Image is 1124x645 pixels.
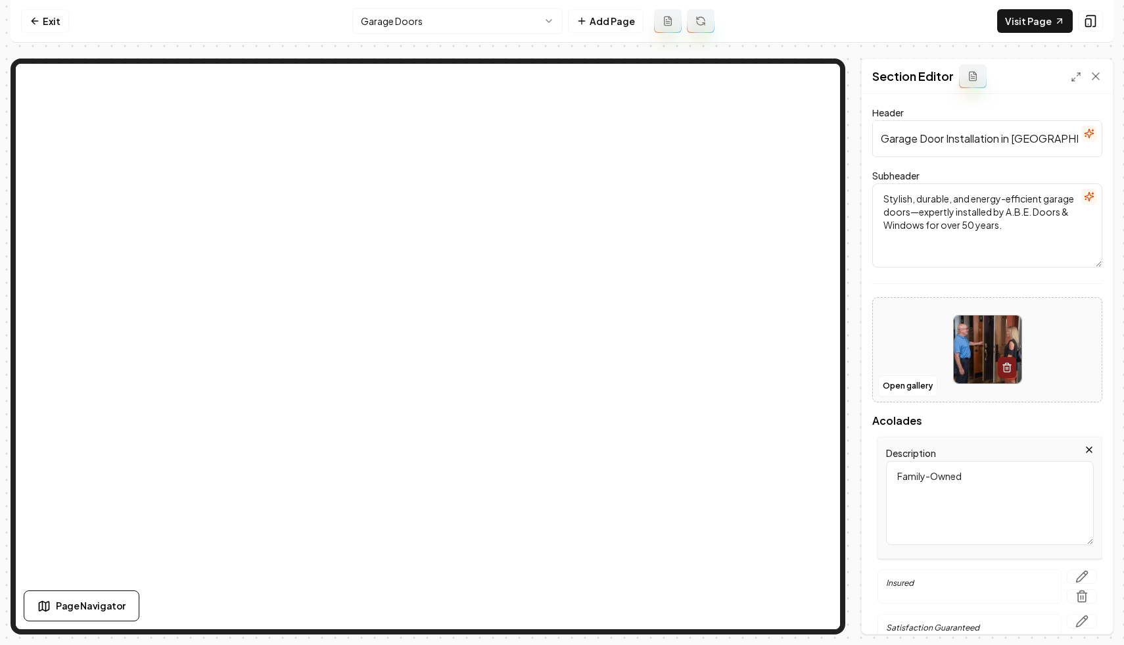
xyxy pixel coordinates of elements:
[959,64,987,88] button: Add admin section prompt
[872,170,920,181] label: Subheader
[954,316,1021,383] img: image
[24,590,139,621] button: Page Navigator
[878,375,937,396] button: Open gallery
[654,9,682,33] button: Add admin page prompt
[568,9,644,33] button: Add Page
[872,67,954,85] h2: Section Editor
[886,447,936,459] label: Description
[21,9,69,33] a: Exit
[886,578,1053,588] p: Insured
[56,599,126,613] span: Page Navigator
[886,623,1053,633] p: Satisfaction Guaranteed
[872,107,904,118] label: Header
[872,416,1102,426] span: Acolades
[997,9,1073,33] a: Visit Page
[687,9,714,33] button: Regenerate page
[872,120,1102,157] input: Header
